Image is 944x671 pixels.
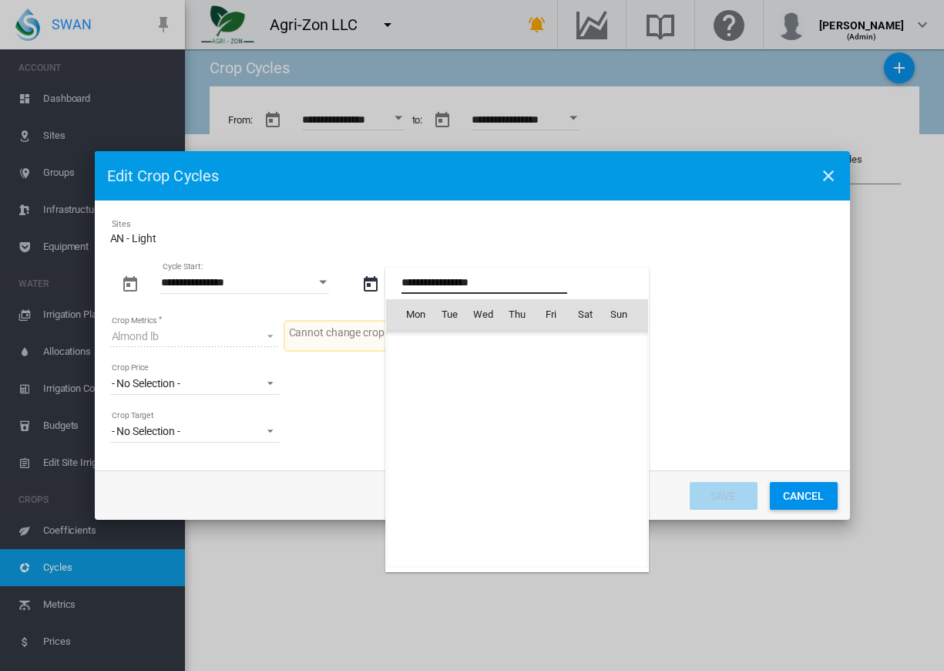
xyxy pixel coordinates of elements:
th: Wed [466,299,500,330]
th: Sat [568,299,602,330]
th: Sun [602,299,648,330]
md-calendar: Calendar [386,299,648,572]
th: Fri [534,299,568,330]
th: Mon [386,299,432,330]
th: Thu [500,299,534,330]
th: Tue [432,299,466,330]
